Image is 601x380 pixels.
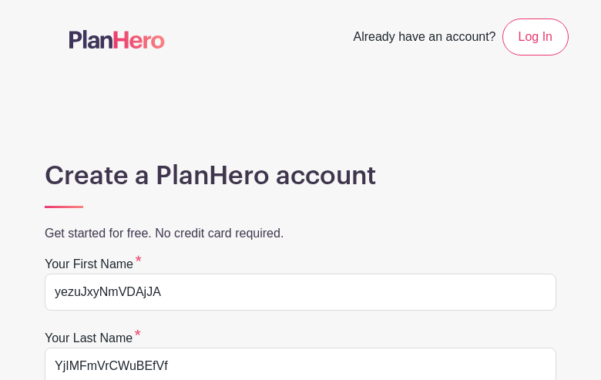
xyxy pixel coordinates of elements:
[69,30,165,49] img: logo-507f7623f17ff9eddc593b1ce0a138ce2505c220e1c5a4e2b4648c50719b7d32.svg
[45,160,556,191] h1: Create a PlanHero account
[502,18,569,55] a: Log In
[45,329,141,348] label: Your last name
[45,224,556,243] p: Get started for free. No credit card required.
[354,22,496,55] span: Already have an account?
[45,274,556,311] input: e.g. Julie
[45,255,142,274] label: Your first name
